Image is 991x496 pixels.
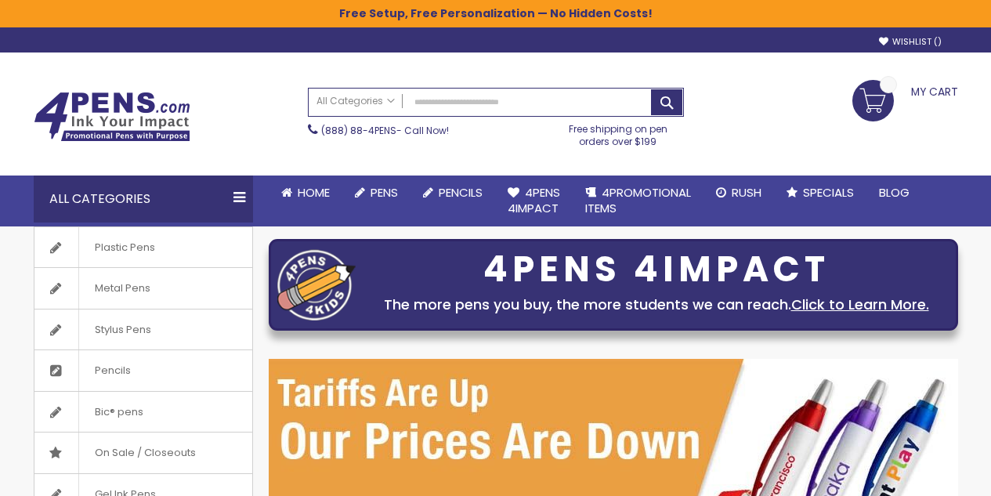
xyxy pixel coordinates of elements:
[321,124,449,137] span: - Call Now!
[774,176,866,210] a: Specials
[879,184,910,201] span: Blog
[439,184,483,201] span: Pencils
[371,184,398,201] span: Pens
[298,184,330,201] span: Home
[78,433,212,473] span: On Sale / Closeouts
[34,310,252,350] a: Stylus Pens
[732,184,761,201] span: Rush
[879,36,942,48] a: Wishlist
[803,184,854,201] span: Specials
[316,95,395,107] span: All Categories
[34,176,253,223] div: All Categories
[269,176,342,210] a: Home
[34,350,252,391] a: Pencils
[309,89,403,114] a: All Categories
[78,350,146,391] span: Pencils
[866,176,922,210] a: Blog
[363,294,949,316] div: The more pens you buy, the more students we can reach.
[495,176,573,226] a: 4Pens4impact
[34,268,252,309] a: Metal Pens
[363,253,949,286] div: 4PENS 4IMPACT
[34,392,252,433] a: Bic® pens
[78,310,167,350] span: Stylus Pens
[34,433,252,473] a: On Sale / Closeouts
[78,268,166,309] span: Metal Pens
[277,249,356,320] img: four_pen_logo.png
[411,176,495,210] a: Pencils
[585,184,691,216] span: 4PROMOTIONAL ITEMS
[321,124,396,137] a: (888) 88-4PENS
[34,227,252,268] a: Plastic Pens
[791,295,929,314] a: Click to Learn More.
[78,392,159,433] span: Bic® pens
[508,184,560,216] span: 4Pens 4impact
[34,92,190,142] img: 4Pens Custom Pens and Promotional Products
[573,176,703,226] a: 4PROMOTIONALITEMS
[703,176,774,210] a: Rush
[78,227,171,268] span: Plastic Pens
[342,176,411,210] a: Pens
[552,117,684,148] div: Free shipping on pen orders over $199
